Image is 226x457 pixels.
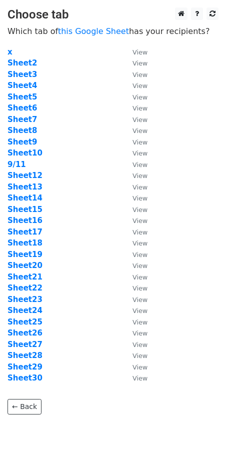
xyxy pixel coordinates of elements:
[122,193,147,202] a: View
[132,251,147,258] small: View
[7,399,41,414] a: ← Back
[7,328,42,337] a: Sheet26
[7,160,26,169] a: 9/11
[7,227,42,236] a: Sheet17
[132,329,147,337] small: View
[7,317,42,326] strong: Sheet25
[7,261,42,270] a: Sheet20
[7,126,37,135] a: Sheet8
[7,70,37,79] a: Sheet3
[7,115,37,124] a: Sheet7
[122,328,147,337] a: View
[132,318,147,326] small: View
[132,363,147,371] small: View
[122,317,147,326] a: View
[132,93,147,101] small: View
[122,81,147,90] a: View
[132,172,147,179] small: View
[132,284,147,292] small: View
[7,26,218,36] p: Which tab of has your recipients?
[7,193,42,202] a: Sheet14
[122,70,147,79] a: View
[7,373,42,382] a: Sheet30
[132,352,147,359] small: View
[122,272,147,281] a: View
[132,104,147,112] small: View
[132,82,147,89] small: View
[132,296,147,303] small: View
[132,341,147,348] small: View
[7,216,42,225] strong: Sheet16
[122,126,147,135] a: View
[7,148,42,157] a: Sheet10
[122,340,147,349] a: View
[122,160,147,169] a: View
[122,261,147,270] a: View
[132,206,147,213] small: View
[132,273,147,281] small: View
[7,182,42,191] a: Sheet13
[132,307,147,314] small: View
[132,138,147,146] small: View
[122,58,147,67] a: View
[122,171,147,180] a: View
[7,58,37,67] a: Sheet2
[7,171,42,180] a: Sheet12
[122,295,147,304] a: View
[122,362,147,371] a: View
[132,71,147,78] small: View
[132,48,147,56] small: View
[132,228,147,236] small: View
[122,227,147,236] a: View
[122,351,147,360] a: View
[7,103,37,112] a: Sheet6
[7,283,42,292] a: Sheet22
[7,81,37,90] a: Sheet4
[7,351,42,360] a: Sheet28
[122,137,147,146] a: View
[7,47,12,56] a: x
[7,272,42,281] a: Sheet21
[7,362,42,371] a: Sheet29
[132,262,147,269] small: View
[132,374,147,382] small: View
[132,127,147,134] small: View
[7,340,42,349] a: Sheet27
[132,161,147,168] small: View
[122,373,147,382] a: View
[122,47,147,56] a: View
[7,137,37,146] a: Sheet9
[132,59,147,67] small: View
[132,149,147,157] small: View
[122,205,147,214] a: View
[7,205,42,214] a: Sheet15
[7,250,42,259] a: Sheet19
[122,115,147,124] a: View
[7,92,37,101] a: Sheet5
[7,295,42,304] a: Sheet23
[7,238,42,247] strong: Sheet18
